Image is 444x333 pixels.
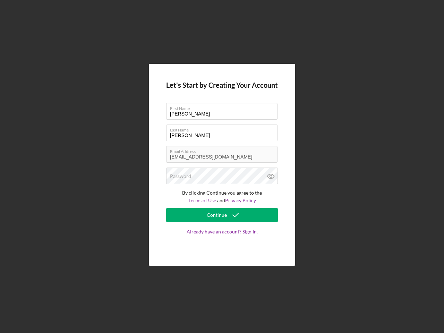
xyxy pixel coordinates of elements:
button: Continue [166,208,278,222]
a: Already have an account? Sign In. [166,229,278,248]
a: Privacy Policy [225,197,256,203]
label: Password [170,173,191,179]
div: Continue [207,208,227,222]
label: Email Address [170,146,277,154]
label: Last Name [170,125,277,133]
a: Terms of Use [188,197,216,203]
p: By clicking Continue you agree to the and [166,189,278,205]
h4: Let's Start by Creating Your Account [166,81,278,89]
label: First Name [170,103,277,111]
